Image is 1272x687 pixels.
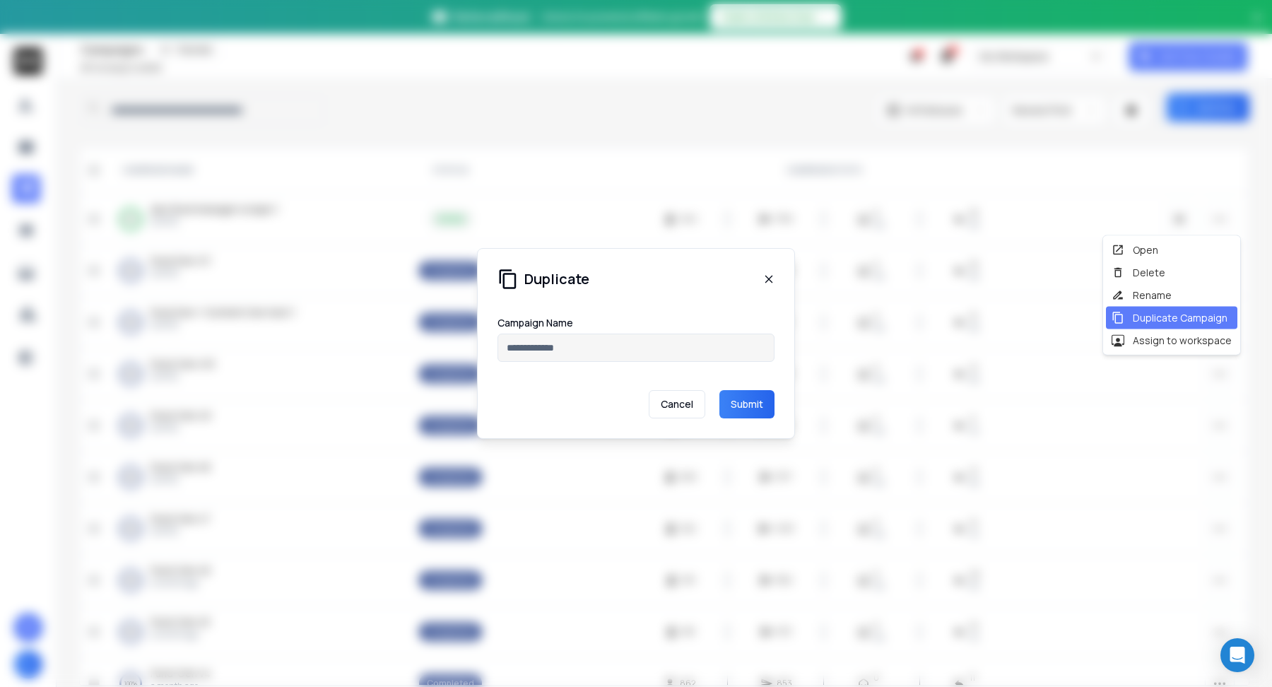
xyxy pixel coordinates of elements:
[524,269,589,289] h1: Duplicate
[1220,638,1254,672] div: Open Intercom Messenger
[1112,288,1172,303] div: Rename
[497,318,573,328] label: Campaign Name
[1112,266,1165,280] div: Delete
[719,390,775,418] button: Submit
[1112,311,1227,325] div: Duplicate Campaign
[1112,243,1158,257] div: Open
[649,390,705,418] p: Cancel
[1112,334,1232,348] div: Assign to workspace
